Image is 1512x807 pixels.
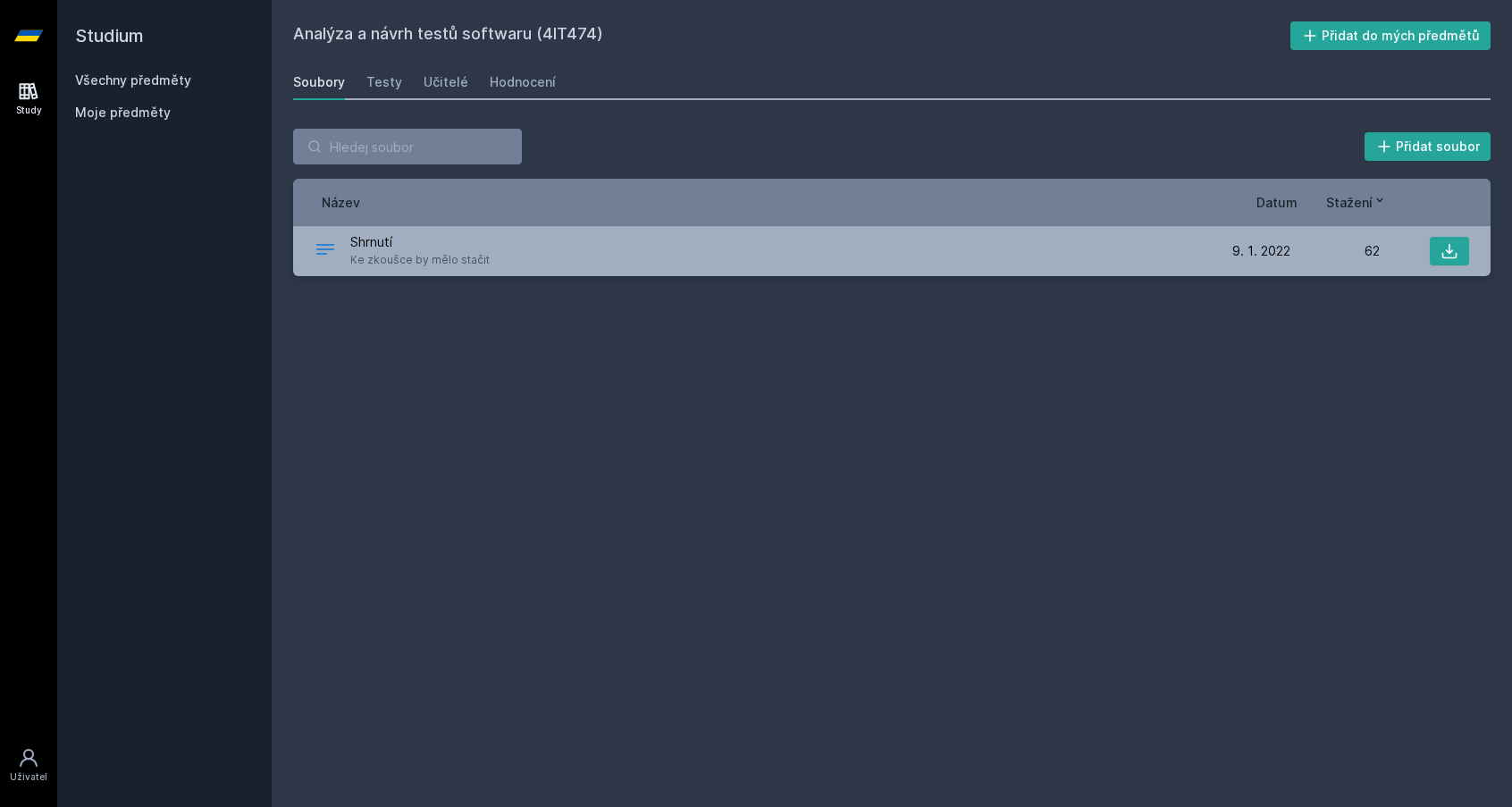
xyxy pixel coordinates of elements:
div: Study [16,104,42,117]
span: Moje předměty [75,104,171,122]
button: Přidat do mých předmětů [1290,21,1491,50]
a: Soubory [293,64,345,100]
button: Datum [1256,193,1298,212]
a: Hodnocení [490,64,556,100]
a: Testy [366,64,402,100]
div: Hodnocení [490,73,556,91]
span: Ke zkoušce by mělo stačit [350,251,490,269]
button: Přidat soubor [1365,132,1491,161]
h2: Analýza a návrh testů softwaru (4IT474) [293,21,1290,50]
a: Všechny předměty [75,72,191,88]
button: Stažení [1326,193,1387,212]
div: .PDF [315,239,336,265]
span: 9. 1. 2022 [1232,242,1290,260]
a: Uživatel [4,738,54,793]
span: Stažení [1326,193,1373,212]
div: Učitelé [424,73,468,91]
input: Hledej soubor [293,129,522,164]
div: Soubory [293,73,345,91]
button: Název [322,193,360,212]
div: Uživatel [10,770,47,784]
a: Study [4,71,54,126]
a: Učitelé [424,64,468,100]
span: Shrnutí [350,233,490,251]
div: Testy [366,73,402,91]
div: 62 [1290,242,1380,260]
